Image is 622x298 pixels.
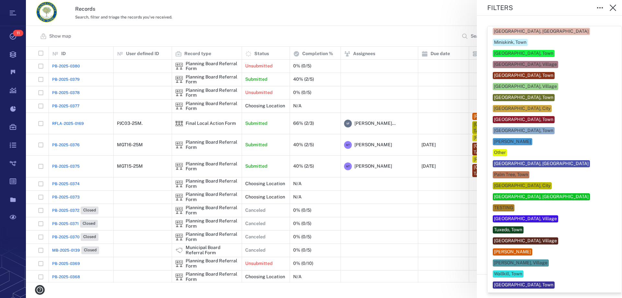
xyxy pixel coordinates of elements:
[494,127,553,134] div: [GEOGRAPHIC_DATA], Town
[494,194,589,200] div: [GEOGRAPHIC_DATA], [GEOGRAPHIC_DATA]
[494,105,550,112] div: [GEOGRAPHIC_DATA], City
[494,28,589,35] div: [GEOGRAPHIC_DATA], [GEOGRAPHIC_DATA]
[494,138,531,145] div: [PERSON_NAME]
[494,216,557,222] div: [GEOGRAPHIC_DATA], Village
[15,5,28,10] span: Help
[494,249,531,255] div: [PERSON_NAME]
[494,260,547,266] div: [PERSON_NAME], Village
[494,227,522,233] div: Tuxedo, Town
[494,238,557,244] div: [GEOGRAPHIC_DATA], Village
[494,61,557,68] div: [GEOGRAPHIC_DATA], Village
[494,72,553,79] div: [GEOGRAPHIC_DATA], Town
[494,205,513,211] div: TESTING
[494,172,528,178] div: Palm Tree, Town
[494,116,553,123] div: [GEOGRAPHIC_DATA], Town
[494,161,589,167] div: [GEOGRAPHIC_DATA], [GEOGRAPHIC_DATA]
[494,94,553,101] div: [GEOGRAPHIC_DATA], Town
[494,83,557,90] div: [GEOGRAPHIC_DATA], Village
[494,282,553,288] div: [GEOGRAPHIC_DATA], Town
[494,50,553,57] div: [GEOGRAPHIC_DATA], Town
[494,39,526,46] div: Miniskink, Town
[494,271,522,277] div: Wallkill, Town
[494,149,506,156] div: Other
[494,183,550,189] div: [GEOGRAPHIC_DATA], City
